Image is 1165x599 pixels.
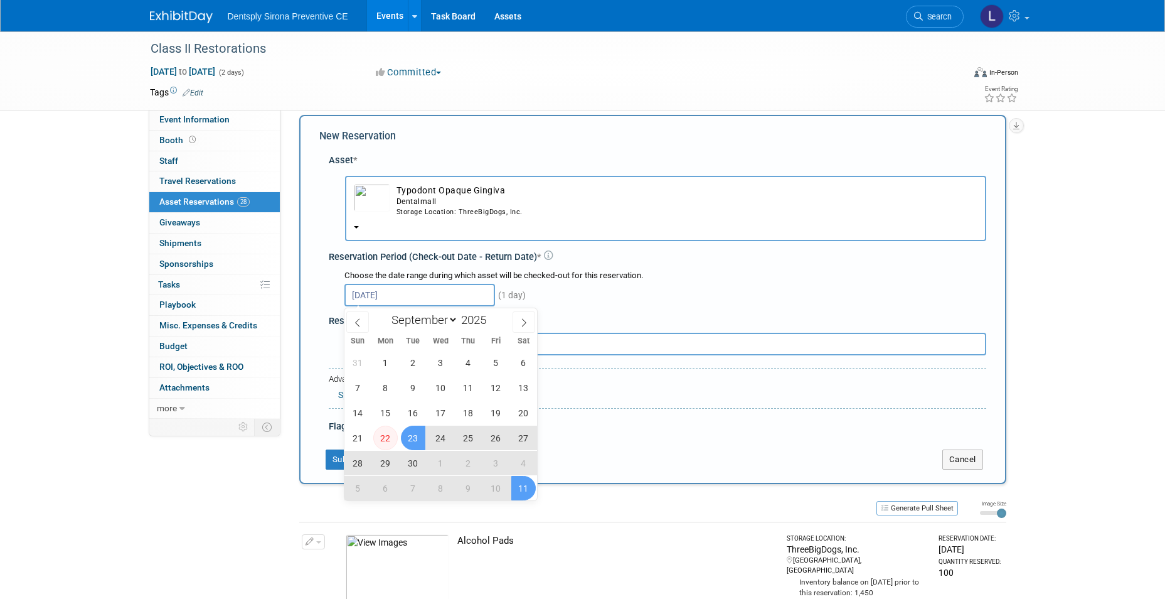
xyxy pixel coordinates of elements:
span: September 17, 2025 [428,401,453,425]
span: September 8, 2025 [373,375,398,400]
span: October 11, 2025 [511,476,536,500]
div: In-Person [989,68,1018,77]
span: Tasks [158,279,180,289]
span: September 26, 2025 [484,426,508,450]
span: Mon [371,337,399,345]
td: Personalize Event Tab Strip [233,419,255,435]
span: Booth not reserved yet [186,135,198,144]
span: August 31, 2025 [346,350,370,375]
span: 28 [237,197,250,207]
a: Giveaways [149,213,280,233]
div: [GEOGRAPHIC_DATA], [GEOGRAPHIC_DATA] [787,556,927,576]
span: September 27, 2025 [511,426,536,450]
span: September 15, 2025 [373,401,398,425]
span: (2 days) [218,68,244,77]
span: Shipments [159,238,201,248]
span: October 1, 2025 [428,451,453,475]
span: September 10, 2025 [428,375,453,400]
div: Reservation Period (Check-out Date - Return Date) [329,251,986,264]
span: September 12, 2025 [484,375,508,400]
button: Cancel [942,450,983,470]
div: Quantity Reserved: [939,558,1001,566]
a: Event Information [149,110,280,130]
span: September 25, 2025 [456,426,481,450]
span: Tue [399,337,427,345]
a: more [149,399,280,419]
td: Toggle Event Tabs [254,419,280,435]
button: Typodont Opaque GingivaDentalmallStorage Location: ThreeBigDogs, Inc. [345,176,986,241]
span: October 7, 2025 [401,476,425,500]
div: Reservation Notes [329,315,986,328]
span: October 9, 2025 [456,476,481,500]
div: Inventory balance on [DATE] prior to this reservation: 1,450 [787,576,927,598]
a: Staff [149,151,280,171]
span: September 14, 2025 [346,401,370,425]
span: Sun [344,337,372,345]
a: Attachments [149,378,280,398]
span: Search [923,12,952,21]
span: Dentsply Sirona Preventive CE [228,11,348,21]
span: Sponsorships [159,259,213,269]
img: ExhibitDay [150,11,213,23]
div: Storage Location: ThreeBigDogs, Inc. [396,207,977,217]
span: September 7, 2025 [346,375,370,400]
div: Alcohol Pads [457,534,776,548]
button: Committed [371,66,446,79]
input: Check-out Date - Return Date [344,284,495,306]
a: Sponsorships [149,254,280,274]
span: Attachments [159,382,210,392]
div: Image Size [980,500,1006,507]
span: October 8, 2025 [428,476,453,500]
span: Thu [454,337,482,345]
button: Submit [326,450,367,470]
span: September 9, 2025 [401,375,425,400]
span: October 4, 2025 [511,451,536,475]
div: Storage Location: [787,534,927,543]
a: Asset Reservations28 [149,192,280,212]
select: Month [386,312,458,328]
span: September 19, 2025 [484,401,508,425]
a: Budget [149,337,280,357]
span: more [157,403,177,413]
span: to [177,67,189,77]
span: October 2, 2025 [456,451,481,475]
div: Advanced Options [329,374,986,386]
span: September 18, 2025 [456,401,481,425]
a: Playbook [149,295,280,315]
span: October 10, 2025 [484,476,508,500]
span: Giveaways [159,217,200,227]
span: September 24, 2025 [428,426,453,450]
span: Misc. Expenses & Credits [159,320,257,330]
td: Tags [150,86,203,99]
button: Generate Pull Sheet [876,501,958,515]
span: Staff [159,156,178,166]
div: Event Rating [984,86,1018,92]
a: Shipments [149,234,280,254]
div: Choose the date range during which asset will be checked-out for this reservation. [344,270,986,282]
span: September 23, 2025 [401,426,425,450]
div: [DATE] [939,543,1001,556]
span: September 30, 2025 [401,451,425,475]
a: Misc. Expenses & Credits [149,316,280,336]
div: Event Format [890,65,1019,84]
span: October 6, 2025 [373,476,398,500]
div: Dentalmall [396,197,977,207]
span: September 2, 2025 [401,350,425,375]
span: September 21, 2025 [346,426,370,450]
input: Year [458,313,496,327]
span: Asset Reservations [159,197,250,207]
span: Travel Reservations [159,176,236,186]
span: Booth [159,135,198,145]
span: Sat [509,337,537,345]
span: Playbook [159,299,196,310]
img: Lindsey Stutz [980,4,1004,28]
a: Search [906,6,964,28]
span: September 16, 2025 [401,401,425,425]
span: September 5, 2025 [484,350,508,375]
div: ThreeBigDogs, Inc. [787,543,927,556]
span: September 11, 2025 [456,375,481,400]
span: Wed [427,337,454,345]
div: Class II Restorations [146,38,945,60]
div: Reservation Date: [939,534,1001,543]
div: 100 [939,566,1001,579]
